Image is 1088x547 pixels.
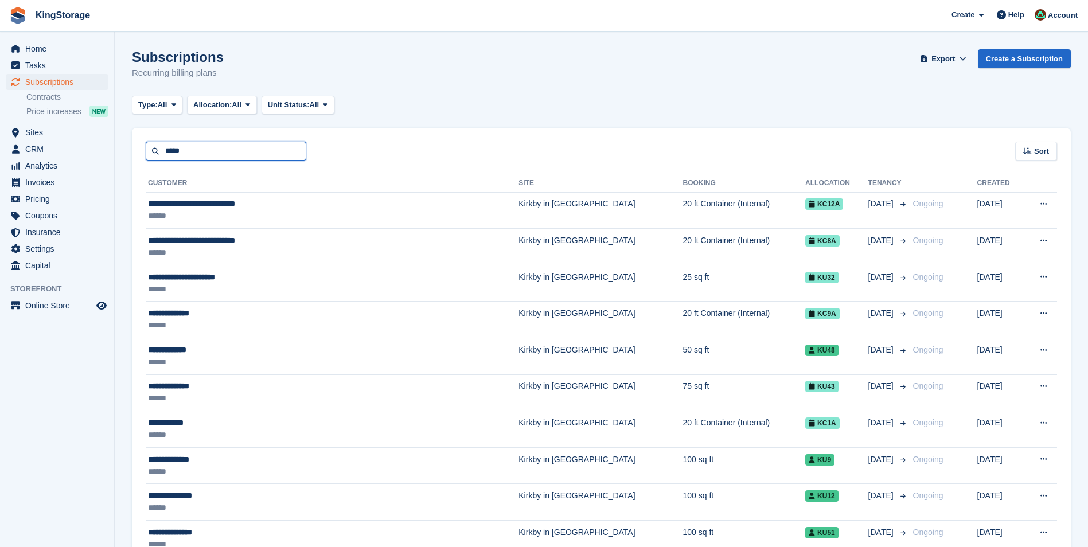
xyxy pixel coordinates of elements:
[193,99,232,111] span: Allocation:
[805,381,839,392] span: KU43
[6,298,108,314] a: menu
[25,41,94,57] span: Home
[1034,146,1049,157] span: Sort
[6,224,108,240] a: menu
[868,198,896,210] span: [DATE]
[918,49,969,68] button: Export
[26,106,81,117] span: Price increases
[132,96,182,115] button: Type: All
[518,411,683,448] td: Kirkby in [GEOGRAPHIC_DATA]
[977,447,1023,484] td: [DATE]
[25,174,94,190] span: Invoices
[262,96,334,115] button: Unit Status: All
[805,198,843,210] span: KC12A
[25,141,94,157] span: CRM
[6,241,108,257] a: menu
[31,6,95,25] a: KingStorage
[868,490,896,502] span: [DATE]
[683,265,805,302] td: 25 sq ft
[518,302,683,338] td: Kirkby in [GEOGRAPHIC_DATA]
[138,99,158,111] span: Type:
[805,272,839,283] span: KU32
[978,49,1071,68] a: Create a Subscription
[868,307,896,319] span: [DATE]
[6,191,108,207] a: menu
[132,67,224,80] p: Recurring billing plans
[868,235,896,247] span: [DATE]
[10,283,114,295] span: Storefront
[132,49,224,65] h1: Subscriptions
[6,124,108,140] a: menu
[805,174,868,193] th: Allocation
[931,53,955,65] span: Export
[89,106,108,117] div: NEW
[518,447,683,484] td: Kirkby in [GEOGRAPHIC_DATA]
[805,527,839,538] span: KU51
[913,345,943,354] span: Ongoing
[683,192,805,229] td: 20 ft Container (Internal)
[868,271,896,283] span: [DATE]
[25,74,94,90] span: Subscriptions
[26,105,108,118] a: Price increases NEW
[977,338,1023,375] td: [DATE]
[913,308,943,318] span: Ongoing
[518,265,683,302] td: Kirkby in [GEOGRAPHIC_DATA]
[913,455,943,464] span: Ongoing
[868,380,896,392] span: [DATE]
[977,302,1023,338] td: [DATE]
[25,158,94,174] span: Analytics
[913,199,943,208] span: Ongoing
[1035,9,1046,21] img: John King
[25,124,94,140] span: Sites
[913,528,943,537] span: Ongoing
[805,454,834,466] span: KU9
[951,9,974,21] span: Create
[268,99,310,111] span: Unit Status:
[518,338,683,375] td: Kirkby in [GEOGRAPHIC_DATA]
[868,344,896,356] span: [DATE]
[683,411,805,448] td: 20 ft Container (Internal)
[683,484,805,521] td: 100 sq ft
[913,272,943,282] span: Ongoing
[187,96,257,115] button: Allocation: All
[158,99,167,111] span: All
[25,224,94,240] span: Insurance
[683,302,805,338] td: 20 ft Container (Internal)
[913,418,943,427] span: Ongoing
[805,235,840,247] span: KC8A
[6,141,108,157] a: menu
[6,74,108,90] a: menu
[6,41,108,57] a: menu
[805,308,840,319] span: KC9A
[805,345,839,356] span: KU48
[146,174,518,193] th: Customer
[518,192,683,229] td: Kirkby in [GEOGRAPHIC_DATA]
[6,257,108,273] a: menu
[1048,10,1078,21] span: Account
[25,191,94,207] span: Pricing
[9,7,26,24] img: stora-icon-8386f47178a22dfd0bd8f6a31ec36ba5ce8667c1dd55bd0f319d3a0aa187defe.svg
[683,229,805,265] td: 20 ft Container (Internal)
[683,374,805,411] td: 75 sq ft
[868,417,896,429] span: [DATE]
[977,374,1023,411] td: [DATE]
[913,381,943,390] span: Ongoing
[518,484,683,521] td: Kirkby in [GEOGRAPHIC_DATA]
[913,491,943,500] span: Ongoing
[683,338,805,375] td: 50 sq ft
[6,57,108,73] a: menu
[868,454,896,466] span: [DATE]
[683,447,805,484] td: 100 sq ft
[1008,9,1024,21] span: Help
[518,229,683,265] td: Kirkby in [GEOGRAPHIC_DATA]
[977,265,1023,302] td: [DATE]
[977,192,1023,229] td: [DATE]
[868,526,896,538] span: [DATE]
[977,174,1023,193] th: Created
[868,174,908,193] th: Tenancy
[25,208,94,224] span: Coupons
[683,174,805,193] th: Booking
[25,57,94,73] span: Tasks
[6,158,108,174] a: menu
[977,411,1023,448] td: [DATE]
